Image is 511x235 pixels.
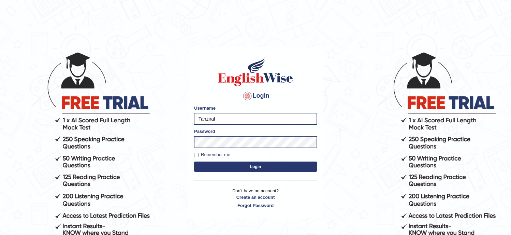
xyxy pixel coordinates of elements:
label: Remember me [194,151,230,158]
h4: Login [194,91,317,101]
a: Forgot Password [194,202,317,209]
input: Remember me [194,153,199,157]
p: Don't have an account? [194,188,317,209]
label: Username [194,105,216,111]
a: Create an account [194,194,317,201]
img: Logo of English Wise sign in for intelligent practice with AI [217,56,294,87]
label: Password [194,128,215,135]
button: Login [194,162,317,172]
